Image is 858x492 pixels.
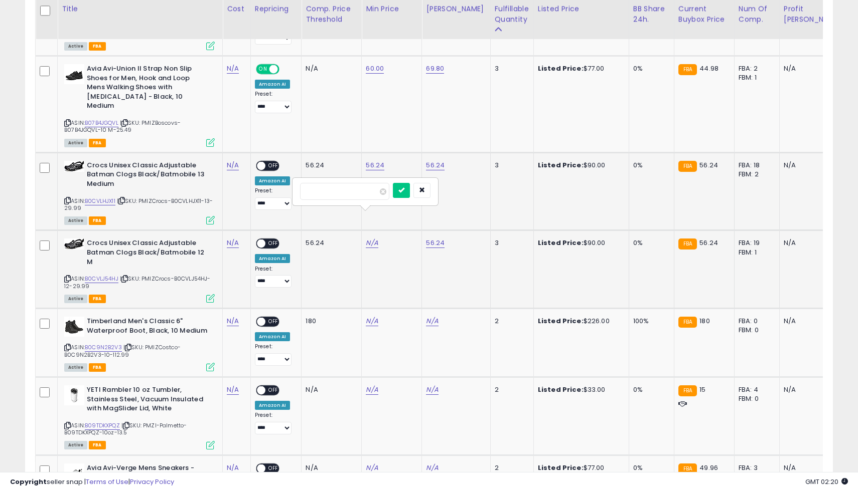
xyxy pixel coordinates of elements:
a: B0CVLHJX11 [85,197,115,205]
div: Fulfillable Quantity [495,4,529,25]
a: N/A [426,385,438,395]
div: FBA: 4 [739,385,772,394]
div: FBA: 19 [739,238,772,248]
span: | SKU: PMIZCrocs-B0CVLHJX11-13-29.99 [64,197,213,212]
a: N/A [227,64,239,74]
div: ASIN: [64,385,215,448]
div: Preset: [255,266,294,288]
div: $33.00 [538,385,621,394]
div: FBM: 0 [739,326,772,335]
div: $226.00 [538,317,621,326]
div: 100% [633,317,666,326]
div: 0% [633,238,666,248]
a: N/A [366,385,378,395]
img: 412AJYyXe8L._SL40_.jpg [64,161,84,172]
div: Listed Price [538,4,625,14]
span: All listings currently available for purchase on Amazon [64,441,87,449]
div: ASIN: [64,238,215,302]
div: FBA: 0 [739,317,772,326]
span: 15 [699,385,705,394]
div: N/A [784,317,840,326]
a: N/A [227,385,239,395]
span: All listings currently available for purchase on Amazon [64,42,87,51]
span: | SKU: PMZI-Palmetto-B09TDKXPQZ-10oz-13.5 [64,421,187,436]
div: FBM: 0 [739,394,772,403]
div: 0% [633,64,666,73]
div: FBA: 18 [739,161,772,170]
span: 2025-10-14 02:20 GMT [805,477,848,486]
div: Preset: [255,187,294,210]
span: ON [257,65,269,74]
div: 3 [495,238,526,248]
a: N/A [227,316,239,326]
small: FBA [678,385,697,396]
div: ASIN: [64,317,215,370]
span: FBA [89,363,106,372]
a: 69.80 [426,64,444,74]
span: OFF [265,386,281,395]
div: FBM: 2 [739,170,772,179]
span: OFF [265,161,281,170]
div: ASIN: [64,64,215,146]
div: 3 [495,161,526,170]
div: Amazon AI [255,332,290,341]
small: FBA [678,317,697,328]
a: N/A [366,316,378,326]
div: ASIN: [64,161,215,224]
span: FBA [89,42,106,51]
small: FBA [678,161,697,172]
small: FBA [678,238,697,250]
span: OFF [265,239,281,248]
img: 41CtOT8SfYL._SL40_.jpg [64,64,84,84]
div: FBM: 1 [739,248,772,257]
div: 56.24 [306,161,354,170]
div: Cost [227,4,246,14]
div: N/A [306,64,354,73]
span: OFF [278,65,294,74]
span: All listings currently available for purchase on Amazon [64,216,87,225]
a: N/A [227,160,239,170]
span: | SKU: PMIZCostco-B0C9N2B2V3-10-112.99 [64,343,181,358]
span: All listings currently available for purchase on Amazon [64,139,87,147]
div: N/A [306,385,354,394]
div: N/A [784,238,840,248]
div: Title [62,4,218,14]
img: 31wUjG0aGJL._SL40_.jpg [64,317,84,337]
span: FBA [89,295,106,303]
a: B07B4JGQVL [85,119,118,127]
a: 60.00 [366,64,384,74]
div: FBA: 2 [739,64,772,73]
div: Preset: [255,343,294,366]
div: Preset: [255,91,294,113]
a: N/A [366,238,378,248]
span: FBA [89,139,106,147]
span: All listings currently available for purchase on Amazon [64,295,87,303]
b: Avia Avi-Union II Strap Non Slip Shoes for Men, Hook and Loop Mens Walking Shoes with [MEDICAL_DA... [87,64,209,113]
img: 31i3VhWuCJL._SL40_.jpg [64,385,84,405]
a: N/A [426,316,438,326]
div: BB Share 24h. [633,4,670,25]
div: Preset: [255,412,294,434]
div: [PERSON_NAME] [426,4,486,14]
div: 2 [495,385,526,394]
div: seller snap | | [10,477,174,487]
b: Listed Price: [538,64,584,73]
span: | SKU: PMIZBoscovs-B07B4JGQVL-10 M-25.49 [64,119,181,134]
span: 56.24 [699,160,718,170]
b: Listed Price: [538,385,584,394]
strong: Copyright [10,477,47,486]
span: | SKU: PMIZCrocs-B0CVLJ54HJ-12-29.99 [64,275,211,290]
span: OFF [265,318,281,326]
b: YETI Rambler 10 oz Tumbler, Stainless Steel, Vacuum Insulated with MagSlider Lid, White [87,385,209,416]
a: Privacy Policy [130,477,174,486]
div: Current Buybox Price [678,4,730,25]
span: 56.24 [699,238,718,248]
span: 180 [699,316,709,326]
div: Min Price [366,4,417,14]
small: FBA [678,64,697,75]
div: 2 [495,317,526,326]
b: Listed Price: [538,316,584,326]
div: FBM: 1 [739,73,772,82]
div: Amazon AI [255,254,290,263]
img: 412AJYyXe8L._SL40_.jpg [64,238,84,250]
